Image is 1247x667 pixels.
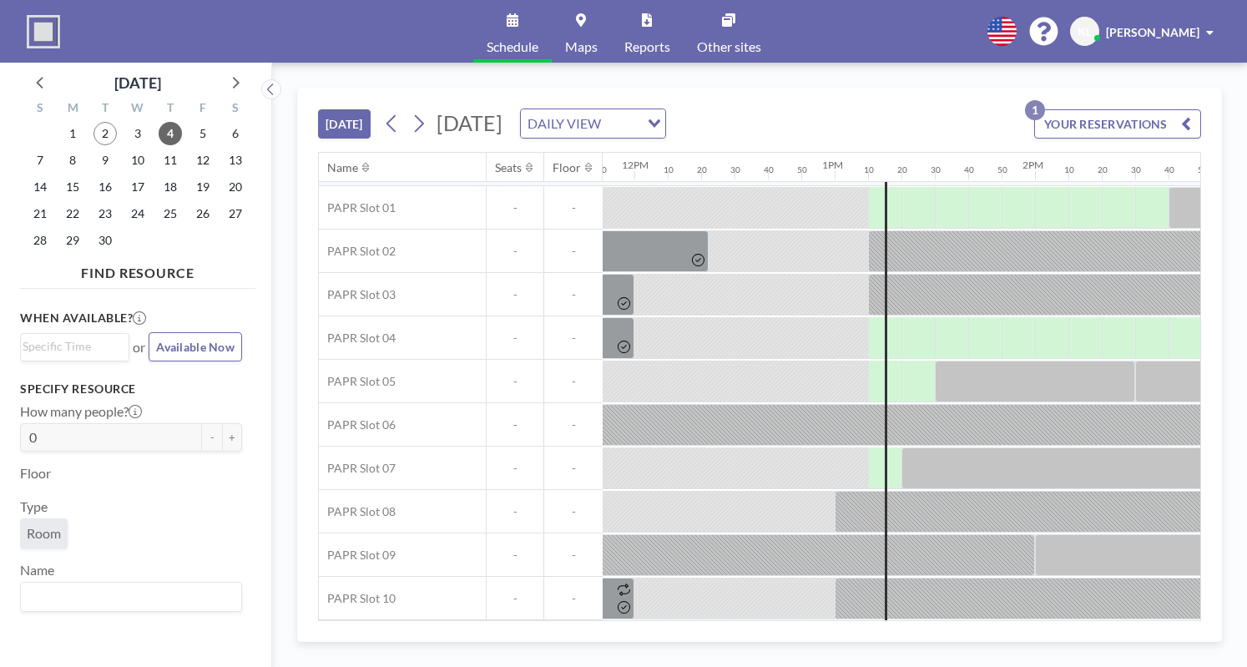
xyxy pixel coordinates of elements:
span: KL [1078,24,1092,39]
span: PAPR Slot 04 [319,331,396,346]
span: PAPR Slot 05 [319,374,396,389]
span: - [544,504,603,519]
div: Seats [495,160,522,175]
span: [PERSON_NAME] [1106,25,1199,39]
span: - [544,331,603,346]
span: Thursday, September 4, 2025 [159,122,182,145]
button: YOUR RESERVATIONS1 [1034,109,1201,139]
span: Thursday, September 11, 2025 [159,149,182,172]
div: Search for option [21,583,241,611]
span: Wednesday, September 17, 2025 [126,175,149,199]
span: Sunday, September 21, 2025 [28,202,52,225]
span: Available Now [156,340,235,354]
span: DAILY VIEW [524,113,604,134]
span: - [544,417,603,432]
span: - [544,374,603,389]
h3: Specify resource [20,382,242,397]
div: 50 [1198,164,1208,175]
span: Wednesday, September 3, 2025 [126,122,149,145]
span: Tuesday, September 2, 2025 [93,122,117,145]
div: 50 [997,164,1007,175]
span: Sunday, September 14, 2025 [28,175,52,199]
span: Tuesday, September 30, 2025 [93,229,117,252]
span: - [487,591,543,606]
span: - [544,200,603,215]
div: 10 [864,164,874,175]
div: 20 [1098,164,1108,175]
label: Type [20,498,48,515]
div: [DATE] [114,71,161,94]
span: PAPR Slot 06 [319,417,396,432]
span: Thursday, September 18, 2025 [159,175,182,199]
span: Other sites [697,40,761,53]
button: - [202,423,222,452]
span: Reports [624,40,670,53]
span: - [544,591,603,606]
span: Wednesday, September 24, 2025 [126,202,149,225]
span: - [487,244,543,259]
div: T [89,99,122,120]
img: organization-logo [27,15,60,48]
span: PAPR Slot 02 [319,244,396,259]
h4: FIND RESOURCE [20,258,255,281]
span: Friday, September 12, 2025 [191,149,215,172]
div: M [57,99,89,120]
div: 40 [764,164,774,175]
span: Monday, September 29, 2025 [61,229,84,252]
div: T [154,99,186,120]
span: Saturday, September 27, 2025 [224,202,247,225]
p: 1 [1025,100,1045,120]
span: - [487,504,543,519]
span: - [487,374,543,389]
span: Monday, September 22, 2025 [61,202,84,225]
div: 10 [1064,164,1074,175]
span: - [487,331,543,346]
span: Monday, September 1, 2025 [61,122,84,145]
span: [DATE] [437,110,502,135]
span: Friday, September 26, 2025 [191,202,215,225]
input: Search for option [23,337,119,356]
span: Saturday, September 13, 2025 [224,149,247,172]
label: Floor [20,465,51,482]
span: PAPR Slot 01 [319,200,396,215]
div: Search for option [21,334,129,359]
div: 2PM [1022,159,1043,171]
span: PAPR Slot 03 [319,287,396,302]
button: Available Now [149,332,242,361]
label: How many people? [20,403,142,420]
div: 12PM [622,159,649,171]
span: Friday, September 19, 2025 [191,175,215,199]
span: Monday, September 15, 2025 [61,175,84,199]
div: F [186,99,219,120]
label: Name [20,562,54,579]
div: 10 [664,164,674,175]
div: Floor [553,160,581,175]
div: 50 [797,164,807,175]
span: Schedule [487,40,538,53]
div: 30 [931,164,941,175]
span: PAPR Slot 08 [319,504,396,519]
span: Tuesday, September 16, 2025 [93,175,117,199]
div: 40 [964,164,974,175]
span: - [487,417,543,432]
span: Room [27,525,61,542]
span: or [133,339,145,356]
input: Search for option [606,113,638,134]
span: Maps [565,40,598,53]
span: Wednesday, September 10, 2025 [126,149,149,172]
span: - [487,200,543,215]
div: 30 [730,164,740,175]
div: 20 [697,164,707,175]
span: Tuesday, September 23, 2025 [93,202,117,225]
button: + [222,423,242,452]
div: W [122,99,154,120]
span: Thursday, September 25, 2025 [159,202,182,225]
span: PAPR Slot 07 [319,461,396,476]
div: Name [327,160,358,175]
span: Friday, September 5, 2025 [191,122,215,145]
span: - [487,548,543,563]
span: Sunday, September 7, 2025 [28,149,52,172]
div: 1PM [822,159,843,171]
div: 30 [1131,164,1141,175]
span: PAPR Slot 09 [319,548,396,563]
